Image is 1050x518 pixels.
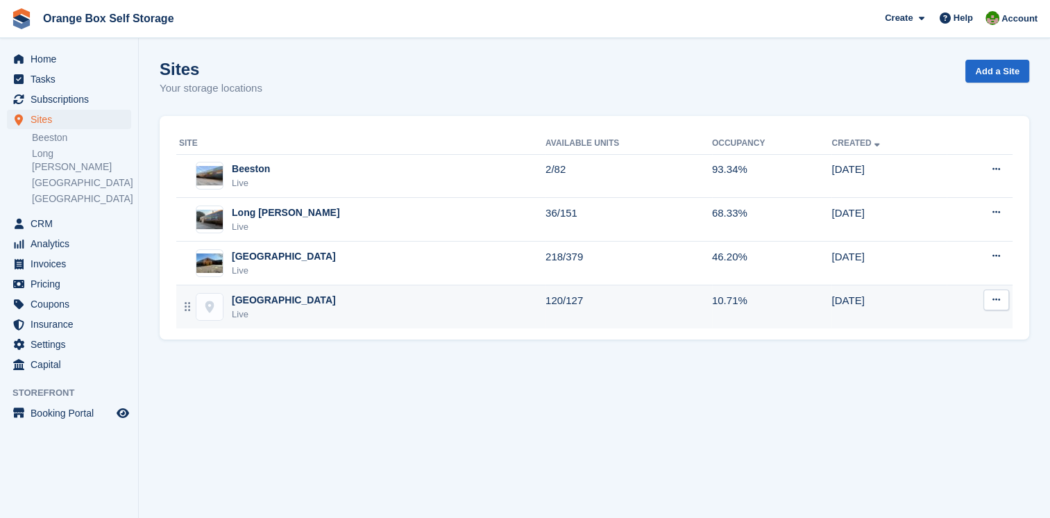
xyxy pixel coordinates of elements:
span: CRM [31,214,114,233]
a: menu [7,254,131,274]
span: Insurance [31,315,114,334]
a: menu [7,90,131,109]
a: [GEOGRAPHIC_DATA] [32,192,131,206]
span: Home [31,49,114,69]
td: 68.33% [712,198,832,242]
td: 93.34% [712,154,832,198]
span: Settings [31,335,114,354]
th: Site [176,133,545,155]
a: Add a Site [965,60,1029,83]
a: Orange Box Self Storage [37,7,180,30]
span: Create [885,11,913,25]
a: Beeston [32,131,131,144]
td: 46.20% [712,242,832,285]
span: Account [1001,12,1038,26]
img: Eric Smith [985,11,999,25]
a: menu [7,315,131,334]
a: menu [7,294,131,314]
img: stora-icon-8386f47178a22dfd0bd8f6a31ec36ba5ce8667c1dd55bd0f319d3a0aa187defe.svg [11,8,32,29]
a: Preview store [115,405,131,421]
div: Long [PERSON_NAME] [232,206,340,220]
a: menu [7,214,131,233]
a: menu [7,110,131,129]
span: Coupons [31,294,114,314]
div: Live [232,176,270,190]
td: [DATE] [831,242,946,285]
span: Invoices [31,254,114,274]
span: Help [954,11,973,25]
span: Tasks [31,69,114,89]
span: Pricing [31,274,114,294]
div: [GEOGRAPHIC_DATA] [232,293,336,308]
td: 10.71% [712,285,832,328]
span: Booking Portal [31,403,114,423]
span: Sites [31,110,114,129]
a: Created [831,138,882,148]
span: Capital [31,355,114,374]
p: Your storage locations [160,81,262,97]
div: Live [232,220,340,234]
span: Storefront [12,386,138,400]
div: Live [232,308,336,321]
a: [GEOGRAPHIC_DATA] [32,176,131,190]
th: Occupancy [712,133,832,155]
td: 36/151 [545,198,712,242]
td: 218/379 [545,242,712,285]
a: menu [7,274,131,294]
td: [DATE] [831,285,946,328]
a: menu [7,355,131,374]
span: Subscriptions [31,90,114,109]
div: [GEOGRAPHIC_DATA] [232,249,336,264]
a: menu [7,234,131,253]
th: Available Units [545,133,712,155]
span: Analytics [31,234,114,253]
img: Image of Derby site [196,253,223,274]
a: menu [7,335,131,354]
a: menu [7,69,131,89]
a: menu [7,403,131,423]
div: Beeston [232,162,270,176]
h1: Sites [160,60,262,78]
td: [DATE] [831,198,946,242]
td: 120/127 [545,285,712,328]
a: menu [7,49,131,69]
div: Live [232,264,336,278]
img: Image of Beeston site [196,166,223,186]
img: Furnace Road site image placeholder [196,294,223,320]
a: Long [PERSON_NAME] [32,147,131,174]
td: [DATE] [831,154,946,198]
img: Image of Long Eaton site [196,210,223,230]
td: 2/82 [545,154,712,198]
